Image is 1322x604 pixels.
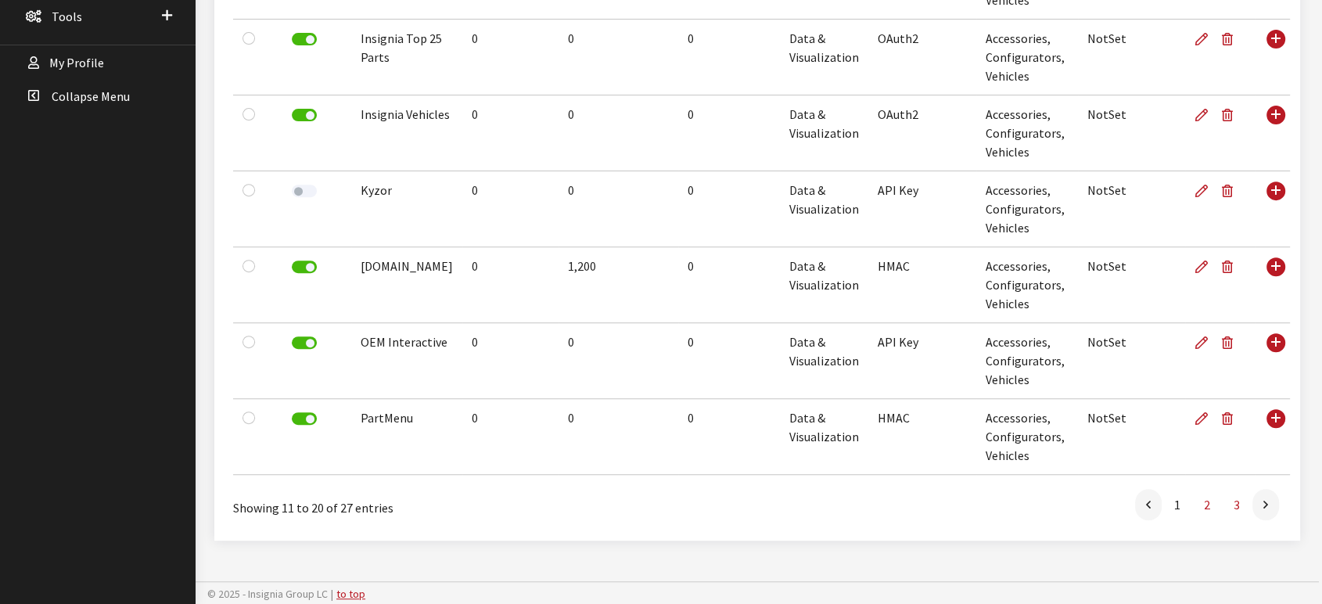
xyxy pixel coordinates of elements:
[1163,489,1191,520] a: 1
[559,171,678,247] td: 0
[678,399,780,475] td: 0
[868,247,976,323] td: HMAC
[678,95,780,171] td: 0
[976,399,1078,475] td: Accessories, Configurators, Vehicles
[1194,323,1215,362] a: Edit Subscriber
[1078,20,1185,95] td: NotSet
[351,20,462,95] td: Insignia Top 25 Parts
[52,9,82,24] span: Tools
[976,171,1078,247] td: Accessories, Configurators, Vehicles
[1256,171,1290,247] td: Use Enter key to show more/less
[1078,323,1185,399] td: NotSet
[559,95,678,171] td: 0
[1194,95,1215,135] a: Edit Subscriber
[292,109,317,121] label: Deactivate Subscriber
[559,20,678,95] td: 0
[1078,95,1185,171] td: NotSet
[1215,171,1246,210] button: Delete Subscriber
[462,399,559,475] td: 0
[292,33,317,45] label: Deactivate Subscriber
[780,247,868,323] td: Data & Visualization
[1256,95,1290,171] td: Use Enter key to show more/less
[868,323,976,399] td: API Key
[780,20,868,95] td: Data & Visualization
[780,399,868,475] td: Data & Visualization
[1215,20,1246,59] button: Delete Subscriber
[1193,489,1221,520] a: 2
[351,247,462,323] td: [DOMAIN_NAME]
[1215,95,1246,135] button: Delete Subscriber
[1215,323,1246,362] button: Delete Subscriber
[1256,323,1290,399] td: Use Enter key to show more/less
[336,587,365,601] a: to top
[780,171,868,247] td: Data & Visualization
[559,323,678,399] td: 0
[868,20,976,95] td: OAuth2
[351,171,462,247] td: Kyzor
[351,95,462,171] td: Insignia Vehicles
[207,587,328,601] span: © 2025 - Insignia Group LC
[292,261,317,273] label: Deactivate Subscriber
[1256,20,1290,95] td: Use Enter key to show more/less
[678,323,780,399] td: 0
[780,95,868,171] td: Data & Visualization
[1256,399,1290,475] td: Use Enter key to show more/less
[868,399,976,475] td: HMAC
[1215,247,1246,286] button: Delete Subscriber
[292,336,317,349] label: Deactivate Subscriber
[678,247,780,323] td: 0
[678,20,780,95] td: 0
[462,171,559,247] td: 0
[1223,489,1251,520] a: 3
[976,247,1078,323] td: Accessories, Configurators, Vehicles
[233,487,659,517] div: Showing 11 to 20 of 27 entries
[559,247,678,323] td: 1,200
[351,323,462,399] td: OEM Interactive
[462,323,559,399] td: 0
[1078,247,1185,323] td: NotSet
[976,95,1078,171] td: Accessories, Configurators, Vehicles
[1194,171,1215,210] a: Edit Subscriber
[976,323,1078,399] td: Accessories, Configurators, Vehicles
[1215,399,1246,438] button: Delete Subscriber
[1194,399,1215,438] a: Edit Subscriber
[49,56,104,71] span: My Profile
[1078,399,1185,475] td: NotSet
[1256,247,1290,323] td: Use Enter key to show more/less
[868,171,976,247] td: API Key
[292,185,317,197] label: Activate Subscriber
[351,399,462,475] td: PartMenu
[1194,20,1215,59] a: Edit Subscriber
[52,88,130,104] span: Collapse Menu
[462,95,559,171] td: 0
[331,587,333,601] span: |
[780,323,868,399] td: Data & Visualization
[559,399,678,475] td: 0
[1078,171,1185,247] td: NotSet
[1194,247,1215,286] a: Edit Subscriber
[976,20,1078,95] td: Accessories, Configurators, Vehicles
[462,20,559,95] td: 0
[868,95,976,171] td: OAuth2
[462,247,559,323] td: 0
[678,171,780,247] td: 0
[292,412,317,425] label: Deactivate Subscriber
